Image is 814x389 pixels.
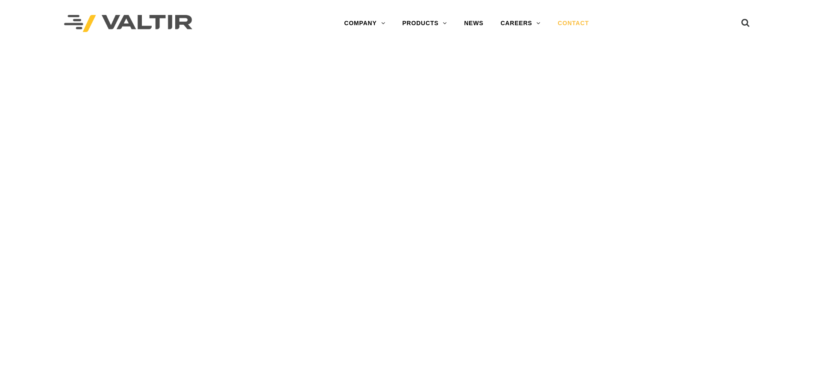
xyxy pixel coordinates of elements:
a: NEWS [455,15,492,32]
a: PRODUCTS [394,15,455,32]
a: CAREERS [492,15,549,32]
a: CONTACT [549,15,597,32]
img: Valtir [64,15,192,32]
a: COMPANY [335,15,394,32]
